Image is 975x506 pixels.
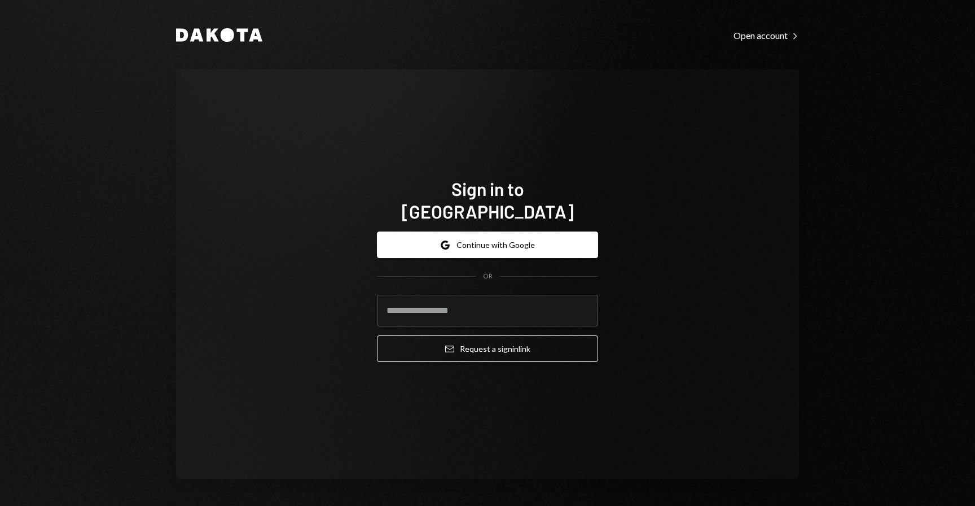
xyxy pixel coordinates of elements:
a: Open account [734,29,799,41]
div: OR [483,272,493,281]
h1: Sign in to [GEOGRAPHIC_DATA] [377,177,598,223]
button: Continue with Google [377,232,598,258]
div: Open account [734,30,799,41]
button: Request a signinlink [377,335,598,362]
